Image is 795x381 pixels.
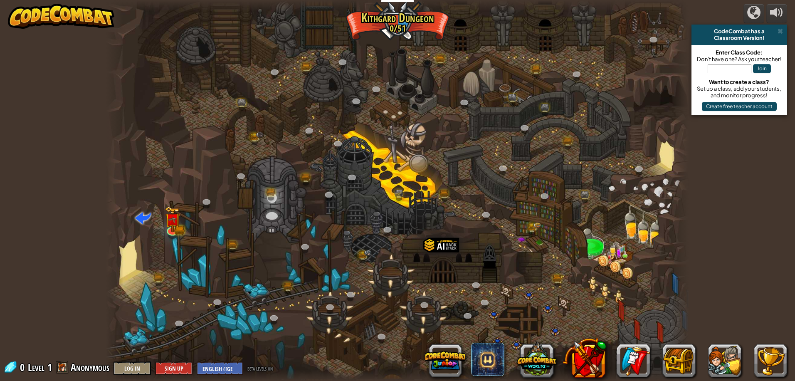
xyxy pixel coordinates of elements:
[267,189,275,196] img: bronze-chest.png
[237,99,246,106] img: silver-chest.png
[696,85,783,99] div: Set up a class, add your students, and monitor progress!
[508,94,517,101] img: silver-chest.png
[168,216,177,223] img: portrait.png
[250,133,259,141] img: gold-chest.png
[580,191,589,199] img: silver-chest.png
[528,223,536,230] img: gold-chest.png
[753,64,771,73] button: Join
[534,222,541,228] img: portrait.png
[696,49,783,56] div: Enter Class Code:
[302,63,311,70] img: bronze-chest.png
[71,361,109,374] span: Anonymous
[696,56,783,62] div: Don't have one? Ask your teacher!
[358,251,367,258] img: gold-chest.png
[541,104,549,111] img: silver-chest.png
[256,132,264,137] img: portrait.png
[695,28,784,35] div: CodeCombat has a
[283,283,292,290] img: bronze-chest.png
[114,361,151,375] button: Log In
[28,361,44,374] span: Level
[47,361,52,374] span: 1
[8,4,114,29] img: CodeCombat - Learn how to code by playing a game
[20,361,27,374] span: 0
[595,299,604,307] img: bronze-chest.png
[696,79,783,85] div: Want to create a class?
[174,226,185,235] img: bronze-chest.png
[695,35,784,41] div: Classroom Version!
[743,4,764,23] button: Campaigns
[563,138,572,145] img: bronze-chest.png
[702,102,777,111] button: Create free teacher account
[155,361,193,375] button: Sign Up
[766,4,787,23] button: Adjust volume
[436,55,445,63] img: bronze-chest.png
[247,364,273,372] span: beta levels on
[364,250,372,255] img: portrait.png
[165,206,180,232] img: level-banner-unlock.png
[440,190,449,198] img: bronze-chest.png
[154,275,163,282] img: bronze-chest.png
[532,66,541,73] img: bronze-chest.png
[553,275,562,282] img: bronze-chest.png
[228,241,237,248] img: bronze-chest.png
[395,189,403,197] img: silver-chest.png
[301,174,310,181] img: bronze-chest.png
